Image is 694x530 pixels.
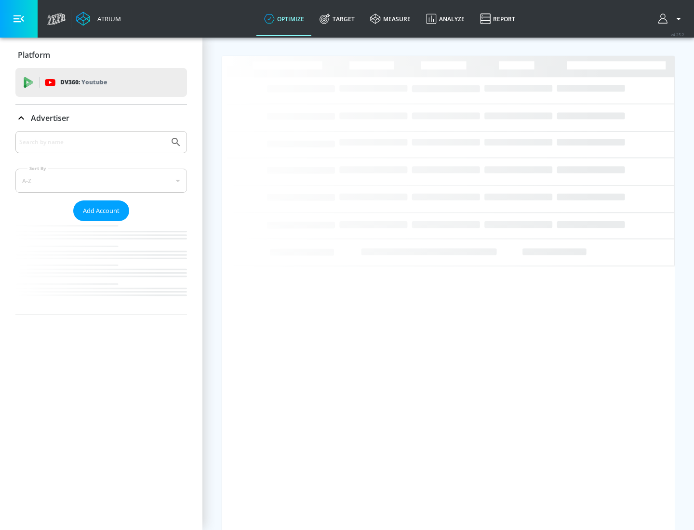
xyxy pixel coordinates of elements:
p: Platform [18,50,50,60]
input: Search by name [19,136,165,148]
div: Advertiser [15,131,187,315]
a: Report [472,1,523,36]
label: Sort By [27,165,48,172]
div: Advertiser [15,105,187,132]
span: Add Account [83,205,120,216]
a: Atrium [76,12,121,26]
p: DV360: [60,77,107,88]
div: A-Z [15,169,187,193]
p: Advertiser [31,113,69,123]
button: Add Account [73,200,129,221]
div: Atrium [93,14,121,23]
p: Youtube [81,77,107,87]
div: DV360: Youtube [15,68,187,97]
span: v 4.25.2 [671,32,684,37]
div: Platform [15,41,187,68]
a: measure [362,1,418,36]
nav: list of Advertiser [15,221,187,315]
a: Target [312,1,362,36]
a: optimize [256,1,312,36]
a: Analyze [418,1,472,36]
